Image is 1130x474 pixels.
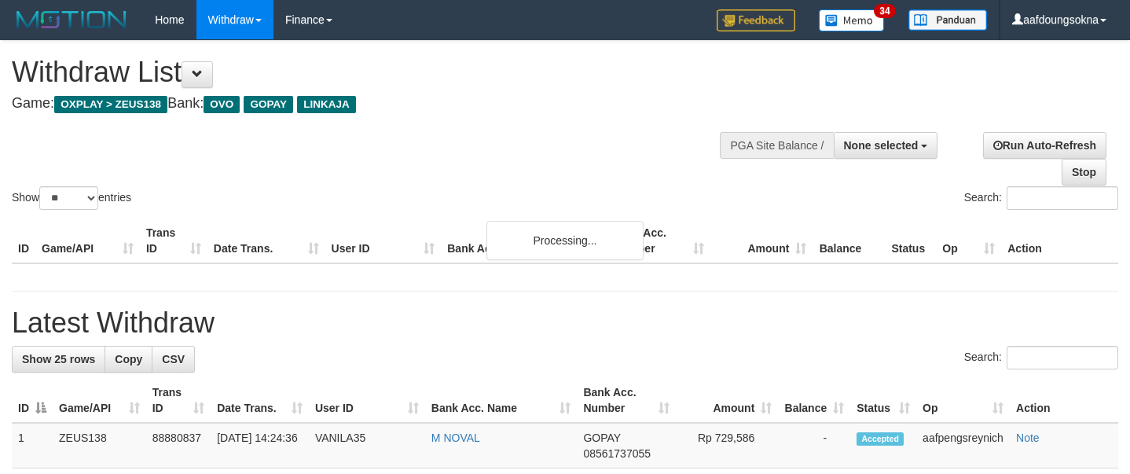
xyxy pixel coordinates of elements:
span: GOPAY [583,432,620,444]
a: Stop [1062,159,1106,186]
td: VANILA35 [309,423,425,468]
th: Date Trans. [207,219,325,263]
div: Processing... [486,221,644,260]
span: Show 25 rows [22,353,95,366]
td: ZEUS138 [53,423,146,468]
span: Accepted [857,432,904,446]
th: Bank Acc. Number: activate to sort column ascending [577,378,676,423]
td: 1 [12,423,53,468]
span: OVO [204,96,240,113]
span: None selected [844,139,919,152]
div: PGA Site Balance / [720,132,833,159]
span: CSV [162,353,185,366]
span: Copy [115,353,142,366]
span: 34 [874,4,895,18]
a: Run Auto-Refresh [983,132,1106,159]
th: Balance [813,219,885,263]
th: Trans ID: activate to sort column ascending [146,378,211,423]
label: Search: [964,186,1118,210]
select: Showentries [39,186,98,210]
th: Bank Acc. Name [441,219,607,263]
th: Balance: activate to sort column ascending [778,378,850,423]
h1: Withdraw List [12,57,738,88]
a: Copy [105,346,152,373]
label: Search: [964,346,1118,369]
th: User ID: activate to sort column ascending [309,378,425,423]
a: M NOVAL [431,432,480,444]
th: Status [885,219,936,263]
label: Show entries [12,186,131,210]
h4: Game: Bank: [12,96,738,112]
span: Copy 08561737055 to clipboard [583,447,651,460]
th: Game/API [35,219,140,263]
a: Note [1016,432,1040,444]
button: None selected [834,132,938,159]
th: Action [1010,378,1118,423]
th: Action [1001,219,1118,263]
th: Op [936,219,1001,263]
span: OXPLAY > ZEUS138 [54,96,167,113]
th: Status: activate to sort column ascending [850,378,916,423]
th: Bank Acc. Number [607,219,710,263]
span: LINKAJA [297,96,356,113]
input: Search: [1007,186,1118,210]
th: Trans ID [140,219,207,263]
img: Button%20Memo.svg [819,9,885,31]
th: Game/API: activate to sort column ascending [53,378,146,423]
td: Rp 729,586 [676,423,778,468]
input: Search: [1007,346,1118,369]
th: Bank Acc. Name: activate to sort column ascending [425,378,578,423]
td: aafpengsreynich [916,423,1010,468]
h1: Latest Withdraw [12,307,1118,339]
th: Date Trans.: activate to sort column ascending [211,378,309,423]
a: CSV [152,346,195,373]
th: Amount: activate to sort column ascending [676,378,778,423]
th: ID: activate to sort column descending [12,378,53,423]
td: [DATE] 14:24:36 [211,423,309,468]
img: MOTION_logo.png [12,8,131,31]
th: ID [12,219,35,263]
td: 88880837 [146,423,211,468]
th: Amount [710,219,813,263]
span: GOPAY [244,96,293,113]
th: Op: activate to sort column ascending [916,378,1010,423]
a: Show 25 rows [12,346,105,373]
img: panduan.png [908,9,987,31]
th: User ID [325,219,442,263]
img: Feedback.jpg [717,9,795,31]
td: - [778,423,850,468]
